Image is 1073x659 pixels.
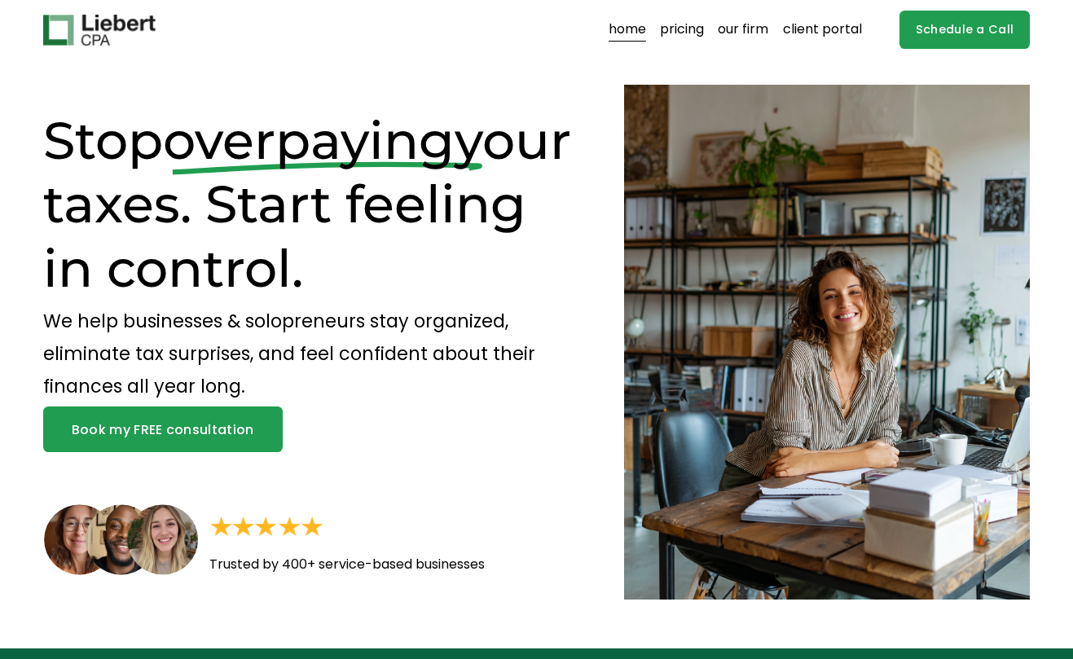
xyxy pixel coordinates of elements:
[718,17,768,43] a: our firm
[43,406,283,452] a: Book my FREE consultation
[660,17,704,43] a: pricing
[783,17,862,43] a: client portal
[43,109,574,300] h1: Stop your taxes. Start feeling in control.
[43,305,574,404] p: We help businesses & solopreneurs stay organized, eliminate tax surprises, and feel confident abo...
[609,17,646,43] a: home
[43,15,156,46] img: Liebert CPA
[163,109,455,172] span: overpaying
[899,11,1031,49] a: Schedule a Call
[209,553,532,577] p: Trusted by 400+ service-based businesses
